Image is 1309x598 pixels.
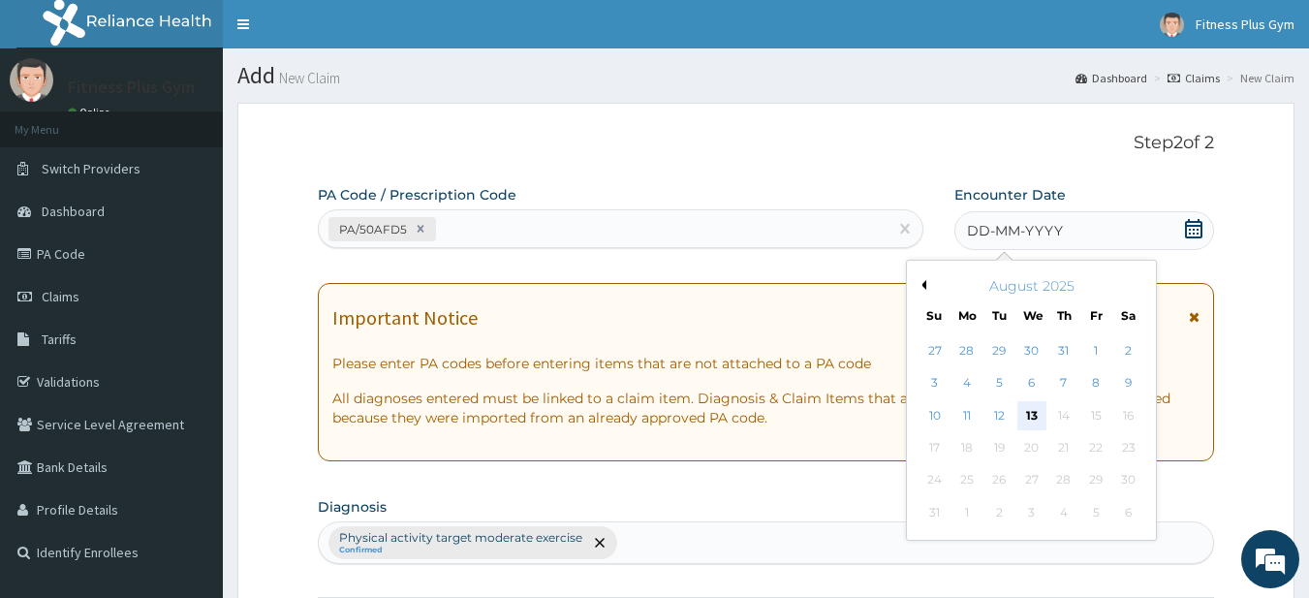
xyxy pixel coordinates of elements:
div: Not available Monday, August 18th, 2025 [952,433,982,462]
div: Choose Tuesday, July 29th, 2025 [985,336,1014,365]
div: Choose Sunday, July 27th, 2025 [920,336,950,365]
div: Choose Tuesday, August 12th, 2025 [985,401,1014,430]
div: month 2025-08 [919,335,1144,529]
div: Not available Tuesday, August 26th, 2025 [985,466,1014,495]
div: Not available Saturday, August 30th, 2025 [1114,466,1143,495]
span: We're online! [112,176,267,372]
div: Choose Sunday, August 10th, 2025 [920,401,950,430]
div: August 2025 [915,276,1148,296]
div: Mo [958,307,975,324]
img: User Image [1160,13,1184,37]
div: Not available Thursday, August 28th, 2025 [1049,466,1078,495]
div: Choose Wednesday, August 6th, 2025 [1017,369,1046,398]
div: Choose Wednesday, July 30th, 2025 [1017,336,1046,365]
div: Not available Sunday, August 17th, 2025 [920,433,950,462]
a: Online [68,106,114,119]
div: Not available Tuesday, September 2nd, 2025 [985,498,1014,527]
h1: Important Notice [332,307,478,329]
div: Not available Wednesday, September 3rd, 2025 [1017,498,1046,527]
p: All diagnoses entered must be linked to a claim item. Diagnosis & Claim Items that are visible bu... [332,389,1200,427]
label: Diagnosis [318,497,387,517]
div: Sa [1121,307,1138,324]
button: Previous Month [917,280,926,290]
div: Th [1056,307,1073,324]
p: Step 2 of 2 [318,133,1215,154]
div: PA/50AFD5 [333,218,410,240]
div: Not available Sunday, August 24th, 2025 [920,466,950,495]
div: Choose Sunday, August 3rd, 2025 [920,369,950,398]
div: Not available Saturday, September 6th, 2025 [1114,498,1143,527]
div: Not available Friday, August 15th, 2025 [1081,401,1110,430]
label: Encounter Date [954,185,1066,205]
span: Claims [42,288,79,305]
h1: Add [237,63,1294,88]
div: Not available Wednesday, August 20th, 2025 [1017,433,1046,462]
div: Choose Thursday, July 31st, 2025 [1049,336,1078,365]
li: New Claim [1222,70,1294,86]
p: Fitness Plus Gym [68,79,195,96]
div: Choose Saturday, August 9th, 2025 [1114,369,1143,398]
a: Dashboard [1075,70,1147,86]
div: Choose Wednesday, August 13th, 2025 [1017,401,1046,430]
div: Su [926,307,943,324]
div: Choose Monday, July 28th, 2025 [952,336,982,365]
div: Choose Monday, August 4th, 2025 [952,369,982,398]
div: Choose Monday, August 11th, 2025 [952,401,982,430]
span: Switch Providers [42,160,140,177]
div: Tu [991,307,1008,324]
div: Not available Monday, August 25th, 2025 [952,466,982,495]
p: Please enter PA codes before entering items that are not attached to a PA code [332,354,1200,373]
div: We [1023,307,1040,324]
span: Dashboard [42,203,105,220]
div: Not available Saturday, August 16th, 2025 [1114,401,1143,430]
div: Choose Friday, August 1st, 2025 [1081,336,1110,365]
div: Not available Friday, August 22nd, 2025 [1081,433,1110,462]
div: Choose Tuesday, August 5th, 2025 [985,369,1014,398]
textarea: Type your message and hit 'Enter' [10,394,369,462]
a: Claims [1168,70,1220,86]
div: Not available Thursday, September 4th, 2025 [1049,498,1078,527]
div: Not available Saturday, August 23rd, 2025 [1114,433,1143,462]
div: Not available Friday, August 29th, 2025 [1081,466,1110,495]
div: Not available Friday, September 5th, 2025 [1081,498,1110,527]
span: DD-MM-YYYY [967,221,1063,240]
div: Chat with us now [101,109,326,134]
div: Fr [1088,307,1105,324]
img: User Image [10,58,53,102]
div: Not available Monday, September 1st, 2025 [952,498,982,527]
div: Not available Tuesday, August 19th, 2025 [985,433,1014,462]
div: Not available Wednesday, August 27th, 2025 [1017,466,1046,495]
small: New Claim [275,71,340,85]
div: Choose Thursday, August 7th, 2025 [1049,369,1078,398]
div: Minimize live chat window [318,10,364,56]
div: Not available Thursday, August 21st, 2025 [1049,433,1078,462]
span: Fitness Plus Gym [1196,16,1294,33]
img: d_794563401_company_1708531726252_794563401 [36,97,78,145]
div: Choose Saturday, August 2nd, 2025 [1114,336,1143,365]
label: PA Code / Prescription Code [318,185,516,205]
div: Choose Friday, August 8th, 2025 [1081,369,1110,398]
div: Not available Sunday, August 31st, 2025 [920,498,950,527]
div: Not available Thursday, August 14th, 2025 [1049,401,1078,430]
span: Tariffs [42,330,77,348]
